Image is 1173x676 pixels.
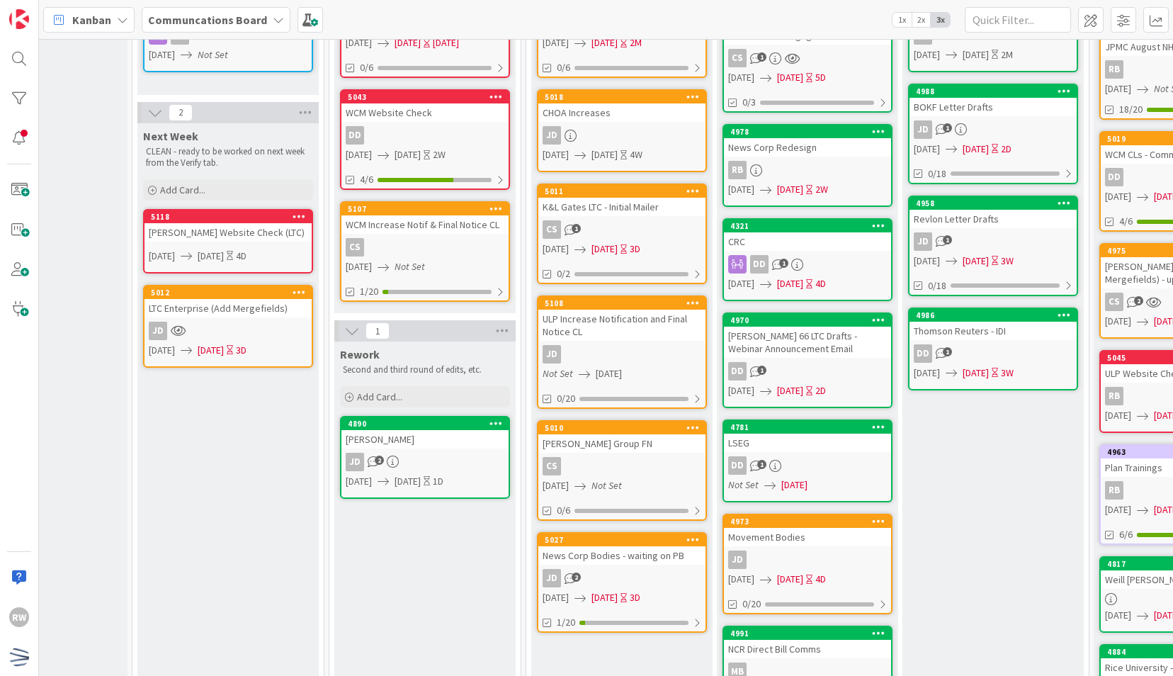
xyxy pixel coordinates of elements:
[543,367,573,380] i: Not Set
[781,478,807,492] span: [DATE]
[909,322,1077,340] div: Thomson Reuters - IDI
[928,167,946,181] span: 0/18
[236,249,246,264] div: 4D
[724,528,891,546] div: Movement Bodies
[728,478,759,491] i: Not Set
[1001,142,1011,157] div: 2D
[815,70,826,85] div: 5D
[630,35,642,50] div: 2M
[1105,168,1123,186] div: DD
[375,456,384,465] span: 2
[543,590,569,605] span: [DATE]
[538,345,705,364] div: JD
[909,85,1077,116] div: 4988BOKF Letter Drafts
[365,322,390,339] span: 1
[722,514,892,614] a: 4973Movement BodiesJD[DATE][DATE]4D0/20
[348,419,509,429] div: 4890
[341,238,509,257] div: CS
[1001,366,1014,381] div: 3W
[395,260,425,273] i: Not Set
[151,288,312,298] div: 5012
[346,35,372,50] span: [DATE]
[724,421,891,434] div: 4781
[724,314,891,327] div: 4970
[914,344,932,363] div: DD
[724,255,891,274] div: DD
[742,95,756,110] span: 0/3
[912,13,931,27] span: 2x
[346,259,372,274] span: [DATE]
[724,362,891,381] div: DD
[346,474,372,489] span: [DATE]
[433,147,446,162] div: 2W
[572,573,581,582] span: 2
[72,11,111,28] span: Kanban
[340,201,510,302] a: 5107WCM Increase Notif & Final Notice CLCS[DATE]Not Set1/20
[1105,408,1131,423] span: [DATE]
[9,647,29,667] img: avatar
[538,297,705,341] div: 5108ULP Increase Notification and Final Notice CL
[916,310,1077,320] div: 4986
[630,242,640,257] div: 3D
[931,13,950,27] span: 3x
[149,249,175,264] span: [DATE]
[724,161,891,179] div: RB
[9,607,29,627] div: RW
[1105,81,1131,96] span: [DATE]
[538,103,705,122] div: CHOA Increases
[348,204,509,214] div: 5107
[341,91,509,122] div: 5043WCM Website Check
[143,209,313,274] a: 5118[PERSON_NAME] Website Check (LTC)[DATE][DATE]4D
[757,52,766,62] span: 1
[341,126,509,145] div: DD
[543,569,561,587] div: JD
[144,299,312,317] div: LTC Enterprise (Add Mergefields)
[144,210,312,223] div: 5118
[538,185,705,198] div: 5011
[543,345,561,364] div: JD
[557,266,570,281] span: 0/2
[538,91,705,103] div: 5018
[728,383,754,398] span: [DATE]
[341,430,509,449] div: [PERSON_NAME]
[943,235,952,244] span: 1
[340,416,510,499] a: 4890[PERSON_NAME]JD[DATE][DATE]1D
[779,259,788,268] span: 1
[1105,608,1131,623] span: [DATE]
[9,9,29,29] img: Visit kanbanzone.com
[724,220,891,251] div: 4321CRC
[545,535,705,545] div: 5027
[543,478,569,493] span: [DATE]
[728,70,754,85] span: [DATE]
[346,126,364,145] div: DD
[545,186,705,196] div: 5011
[730,127,891,137] div: 4978
[1105,293,1123,311] div: CS
[537,184,707,284] a: 5011K&L Gates LTC - Initial MailerCS[DATE][DATE]3D0/2
[914,120,932,139] div: JD
[538,457,705,475] div: CS
[341,203,509,215] div: 5107
[543,457,561,475] div: CS
[543,242,569,257] span: [DATE]
[815,383,826,398] div: 2D
[572,224,581,233] span: 1
[557,391,575,406] span: 0/20
[144,286,312,317] div: 5012LTC Enterprise (Add Mergefields)
[537,532,707,633] a: 5027News Corp Bodies - waiting on PBJD[DATE][DATE]3D1/20
[777,276,803,291] span: [DATE]
[909,232,1077,251] div: JD
[1001,47,1013,62] div: 2M
[730,422,891,432] div: 4781
[433,35,459,50] div: [DATE]
[346,147,372,162] span: [DATE]
[537,420,707,521] a: 5010[PERSON_NAME] Group FNCS[DATE]Not Set0/6
[538,310,705,341] div: ULP Increase Notification and Final Notice CL
[914,142,940,157] span: [DATE]
[963,366,989,381] span: [DATE]
[777,182,803,197] span: [DATE]
[728,551,747,569] div: JD
[914,254,940,269] span: [DATE]
[630,147,642,162] div: 4W
[724,551,891,569] div: JD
